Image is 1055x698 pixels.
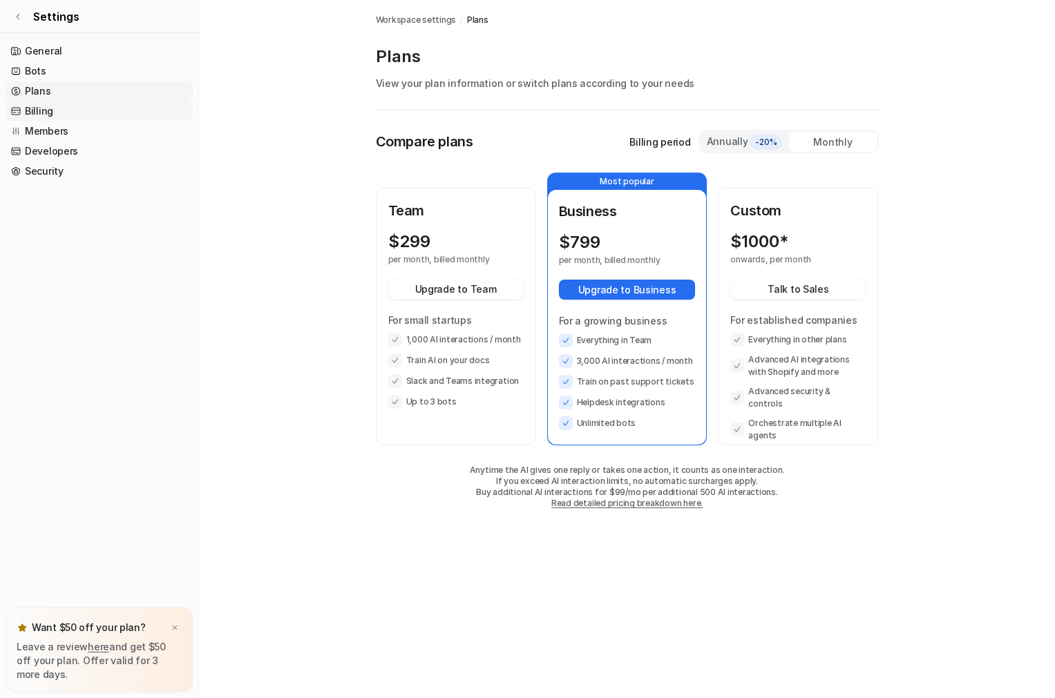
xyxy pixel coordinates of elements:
button: Upgrade to Business [559,280,696,300]
p: Custom [730,200,866,221]
p: Billing period [629,135,690,149]
p: Want $50 off your plan? [32,621,146,634]
li: Slack and Teams integration [388,374,524,388]
a: Developers [6,142,193,161]
p: If you exceed AI interaction limits, no automatic surcharges apply. [376,476,879,487]
a: Billing [6,101,193,121]
a: Bots [6,61,193,81]
p: Business [559,201,696,222]
li: Unlimited bots [559,416,696,430]
p: Most popular [548,173,707,190]
p: per month, billed monthly [388,254,499,265]
a: Members [6,122,193,141]
p: onwards, per month [730,254,841,265]
li: Orchestrate multiple AI agents [730,417,866,442]
div: Monthly [789,132,877,152]
li: Advanced security & controls [730,385,866,410]
button: Upgrade to Team [388,279,524,299]
p: Leave a review and get $50 off your plan. Offer valid for 3 more days. [17,640,182,681]
p: Anytime the AI gives one reply or takes one action, it counts as one interaction. [376,465,879,476]
li: Everything in Team [559,333,696,347]
img: star [17,622,28,633]
li: 1,000 AI interactions / month [388,333,524,347]
li: Train AI on your docs [388,353,524,367]
li: 3,000 AI interactions / month [559,354,696,368]
p: Buy additional AI interactions for $99/mo per additional 500 AI interactions. [376,487,879,498]
a: General [6,41,193,61]
a: here [88,641,109,652]
div: Annually [706,134,783,149]
a: Workspace settings [376,14,457,26]
li: Helpdesk integrations [559,396,696,409]
li: Up to 3 bots [388,395,524,409]
li: Advanced AI integrations with Shopify and more [730,353,866,378]
p: per month, billed monthly [559,255,671,266]
p: Compare plans [376,131,473,152]
p: For established companies [730,313,866,327]
span: -20% [750,135,782,149]
li: Everything in other plans [730,333,866,347]
p: $ 1000* [730,232,788,251]
p: $ 799 [559,233,600,252]
p: $ 299 [388,232,430,251]
a: Security [6,162,193,181]
a: Read detailed pricing breakdown here. [551,498,703,508]
img: x [171,623,179,632]
li: Train on past support tickets [559,375,696,389]
p: For small startups [388,313,524,327]
button: Talk to Sales [730,279,866,299]
a: Plans [6,81,193,101]
p: For a growing business [559,313,696,328]
p: Team [388,200,524,221]
p: Plans [376,46,879,68]
span: / [460,14,463,26]
span: Settings [33,8,79,25]
a: Plans [467,14,488,26]
p: View your plan information or switch plans according to your needs [376,76,879,90]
